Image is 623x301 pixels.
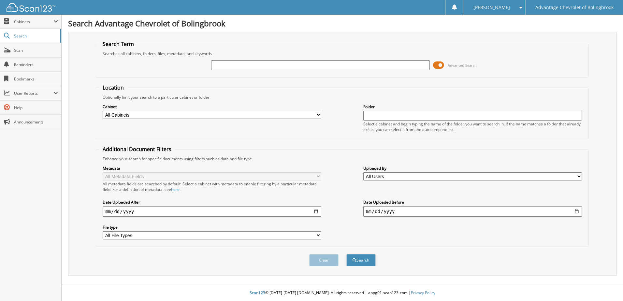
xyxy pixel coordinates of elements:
[103,165,321,171] label: Metadata
[535,6,614,9] span: Advantage Chevrolet of Bolingbrook
[448,63,477,68] span: Advanced Search
[103,206,321,217] input: start
[103,199,321,205] label: Date Uploaded After
[411,290,435,295] a: Privacy Policy
[473,6,510,9] span: [PERSON_NAME]
[62,285,623,301] div: © [DATE]-[DATE] [DOMAIN_NAME]. All rights reserved | appg01-scan123-com |
[14,105,58,110] span: Help
[7,3,55,12] img: scan123-logo-white.svg
[99,40,137,48] legend: Search Term
[309,254,339,266] button: Clear
[14,33,57,39] span: Search
[103,181,321,192] div: All metadata fields are searched by default. Select a cabinet with metadata to enable filtering b...
[99,84,127,91] legend: Location
[14,91,53,96] span: User Reports
[99,94,585,100] div: Optionally limit your search to a particular cabinet or folder
[363,199,582,205] label: Date Uploaded Before
[363,165,582,171] label: Uploaded By
[68,18,616,29] h1: Search Advantage Chevrolet of Bolingbrook
[363,206,582,217] input: end
[171,187,180,192] a: here
[346,254,376,266] button: Search
[363,121,582,132] div: Select a cabinet and begin typing the name of the folder you want to search in. If the name match...
[99,146,175,153] legend: Additional Document Filters
[14,119,58,125] span: Announcements
[14,62,58,67] span: Reminders
[14,76,58,82] span: Bookmarks
[363,104,582,109] label: Folder
[14,48,58,53] span: Scan
[590,270,623,301] iframe: Chat Widget
[99,51,585,56] div: Searches all cabinets, folders, files, metadata, and keywords
[99,156,585,162] div: Enhance your search for specific documents using filters such as date and file type.
[250,290,265,295] span: Scan123
[103,224,321,230] label: File type
[103,104,321,109] label: Cabinet
[14,19,53,24] span: Cabinets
